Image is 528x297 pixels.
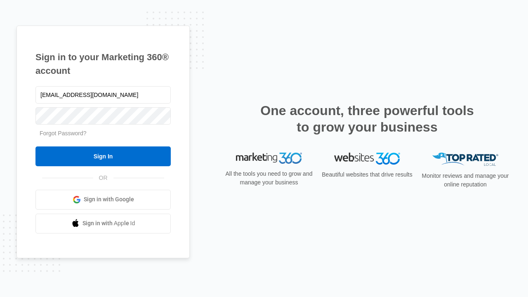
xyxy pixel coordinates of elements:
[93,174,113,182] span: OR
[35,190,171,210] a: Sign in with Google
[419,172,511,189] p: Monitor reviews and manage your online reputation
[223,170,315,187] p: All the tools you need to grow and manage your business
[236,153,302,164] img: Marketing 360
[321,170,413,179] p: Beautiful websites that drive results
[334,153,400,165] img: Websites 360
[432,153,498,166] img: Top Rated Local
[35,146,171,166] input: Sign In
[35,214,171,233] a: Sign in with Apple Id
[40,130,87,137] a: Forgot Password?
[258,102,476,135] h2: One account, three powerful tools to grow your business
[84,195,134,204] span: Sign in with Google
[35,50,171,78] h1: Sign in to your Marketing 360® account
[35,86,171,104] input: Email
[82,219,135,228] span: Sign in with Apple Id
